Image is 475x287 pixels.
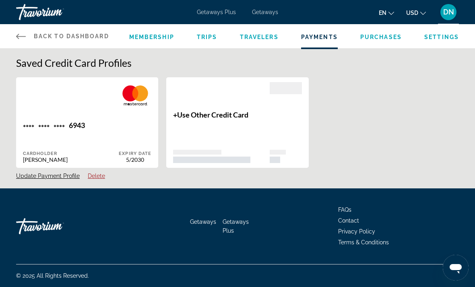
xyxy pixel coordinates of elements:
[240,34,279,40] a: Travelers
[443,8,454,16] span: DN
[119,82,151,109] img: MAST
[438,4,459,21] button: User Menu
[360,34,402,40] a: Purchases
[16,172,80,180] button: Update Payment Profile
[69,121,85,132] div: 6943
[406,10,418,16] span: USD
[23,156,119,163] div: [PERSON_NAME]
[119,156,151,163] div: 5/2030
[23,151,119,156] div: Cardholder
[252,9,278,15] a: Getaways
[443,255,469,281] iframe: Schaltfläche zum Öffnen des Messaging-Fensters
[173,110,269,119] p: +
[190,219,216,225] a: Getaways
[379,7,394,19] button: Change language
[424,34,459,40] a: Settings
[119,151,151,156] div: Expiry Date
[16,57,459,69] h1: Saved Credit Card Profiles
[338,228,375,235] a: Privacy Policy
[16,273,89,279] span: © 2025 All Rights Reserved.
[16,2,97,23] a: Travorium
[177,110,248,119] span: Use Other Credit Card
[379,10,386,16] span: en
[129,34,174,40] a: Membership
[338,217,359,224] a: Contact
[197,34,217,40] a: Trips
[16,77,158,168] button: MAST************6943Cardholder[PERSON_NAME]Expiry Date5/2030
[197,9,236,15] a: Getaways Plus
[301,34,338,40] a: Payments
[166,77,308,168] button: +Use Other Credit Card
[16,24,109,48] a: Back to Dashboard
[406,7,426,19] button: Change currency
[16,214,97,238] a: Go Home
[338,206,351,213] a: FAQs
[34,33,109,39] span: Back to Dashboard
[338,239,389,246] a: Terms & Conditions
[223,219,249,234] a: Getaways Plus
[88,172,105,180] button: Delete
